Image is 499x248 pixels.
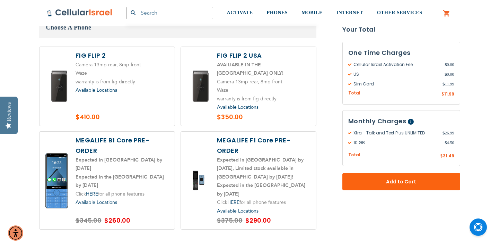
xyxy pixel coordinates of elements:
[445,71,447,77] span: $
[377,10,422,15] span: OTHER SERVICES
[342,173,460,190] button: Add to Cart
[47,9,113,17] img: Cellular Israel Logo
[86,191,98,197] a: HERE
[6,102,12,121] div: Reviews
[217,104,259,110] a: Available Locations
[441,91,444,98] span: $
[301,10,323,15] span: MOBILE
[348,152,360,158] span: Total
[365,178,437,185] span: Add to Cart
[227,199,239,206] a: HERE
[445,140,454,146] span: 4.50
[126,7,213,19] input: Search
[445,61,454,68] span: 0.00
[444,91,454,97] span: 11.99
[348,130,443,136] span: Xtra - Talk and Text Plus UNLIMITED
[227,10,253,15] span: ACTIVATE
[443,153,454,159] span: 31.49
[342,24,460,35] strong: Your Total
[440,153,443,159] span: $
[348,117,406,125] span: Monthly Charges
[267,10,288,15] span: PHONES
[8,225,23,241] div: Accessibility Menu
[336,10,363,15] span: INTERNET
[408,119,414,125] span: Help
[348,71,445,77] span: US
[443,81,445,87] span: $
[348,81,443,87] span: Sim Card
[445,140,447,146] span: $
[445,71,454,77] span: 0.00
[76,87,117,93] a: Available Locations
[348,48,454,58] h3: One Time Charges
[443,81,454,87] span: 11.99
[445,61,447,68] span: $
[443,130,454,136] span: 26.99
[76,199,117,206] a: Available Locations
[348,90,360,97] span: Total
[348,140,445,146] span: 10 GB
[443,130,445,136] span: $
[46,24,91,31] span: Choose A Phone
[217,208,259,214] a: Available Locations
[348,61,445,68] span: Cellular Israel Activation Fee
